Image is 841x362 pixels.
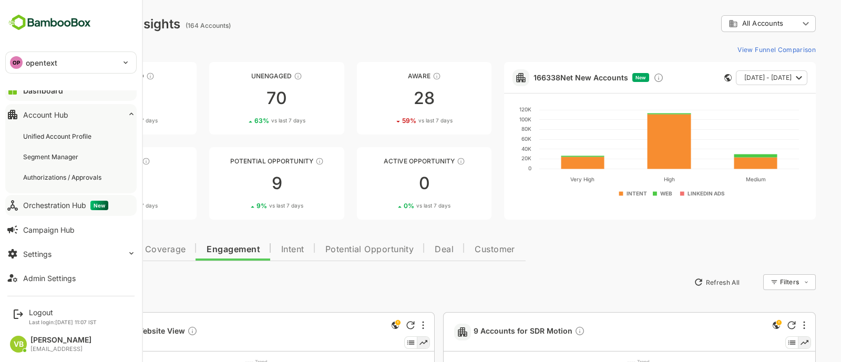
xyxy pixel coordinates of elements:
[705,19,746,27] span: All Accounts
[23,86,63,95] div: Dashboard
[382,117,416,125] span: vs last 7 days
[23,173,104,182] div: Authorizations / Approvals
[491,165,495,171] text: 0
[5,104,137,125] button: Account Hub
[751,321,759,329] div: Refresh
[279,157,287,166] div: These accounts are MQAs and can be passed on to Inside Sales
[320,175,455,192] div: 0
[437,326,552,338] a: 9 Accounts for SDR MotionDescription not present
[398,245,417,254] span: Deal
[172,175,307,192] div: 9
[5,13,94,33] img: BambooboxFullLogoMark.5f36c76dfaba33ec1ec1367b70bb1252.svg
[23,201,108,210] div: Orchestration Hub
[23,274,76,283] div: Admin Settings
[29,319,97,325] p: Last login: [DATE] 11:07 IST
[5,243,137,264] button: Settings
[23,152,80,161] div: Segment Manager
[365,117,416,125] div: 59 %
[483,116,495,122] text: 100K
[652,274,707,291] button: Refresh All
[437,326,548,338] span: 9 Accounts for SDR Motion
[23,250,52,258] div: Settings
[766,321,768,329] div: More
[5,195,137,216] button: Orchestration HubNew
[36,245,149,254] span: Data Quality and Coverage
[30,336,91,345] div: [PERSON_NAME]
[70,117,121,125] div: 35 %
[320,157,455,165] div: Active Opportunity
[534,176,558,183] text: Very High
[485,136,495,142] text: 60K
[25,175,160,192] div: 44
[172,62,307,135] a: UnengagedThese accounts have not shown enough engagement and need nurturing7063%vs last 7 days
[320,62,455,135] a: AwareThese accounts have just entered the buying cycle and need further nurturing2859%vs last 7 days
[6,52,136,73] div: OPopentext
[370,321,378,329] div: Refresh
[172,147,307,220] a: Potential OpportunityThese accounts are MQAs and can be passed on to Inside Sales99%vs last 7 days
[367,202,414,210] div: 0 %
[733,319,746,333] div: This is a global insight. Segment selection is not applicable for this view
[172,90,307,107] div: 70
[25,273,102,292] button: New Insights
[617,73,627,83] div: Discover new ICP-fit accounts showing engagement — via intent surges, anonymous website visits, L...
[742,273,779,292] div: Filters
[538,326,548,338] div: Description not present
[29,308,97,317] div: Logout
[623,190,635,196] text: WEB
[90,201,108,210] span: New
[25,90,160,107] div: 13
[651,190,688,196] text: LINKEDIN ADS
[696,41,779,58] button: View Funnel Comparison
[438,245,478,254] span: Customer
[257,72,265,80] div: These accounts have not shown enough engagement and need nurturing
[352,319,365,333] div: This is a global insight. Segment selection is not applicable for this view
[707,71,755,85] span: [DATE] - [DATE]
[385,321,387,329] div: More
[10,56,23,69] div: OP
[70,202,121,210] div: 38 %
[483,106,495,112] text: 120K
[234,117,269,125] span: vs last 7 days
[5,267,137,288] button: Admin Settings
[688,74,695,81] div: This card does not support filter and segments
[485,155,495,161] text: 20K
[485,146,495,152] text: 40K
[149,22,197,29] ag: (164 Accounts)
[23,110,68,119] div: Account Hub
[320,147,455,220] a: Active OpportunityThese accounts have open opportunities which might be at any of the Sales Stage...
[220,202,266,210] div: 9 %
[87,202,121,210] span: vs last 7 days
[23,132,94,141] div: Unified Account Profile
[485,126,495,132] text: 80K
[25,62,160,135] a: UnreachedThese accounts have not been engaged with for a defined time period1335%vs last 7 days
[23,225,75,234] div: Campaign Hub
[150,326,161,338] div: Description not present
[709,176,729,182] text: Medium
[105,157,114,166] div: These accounts are warm, further nurturing would qualify them to MQAs
[87,117,121,125] span: vs last 7 days
[380,202,414,210] span: vs last 7 days
[5,80,137,101] button: Dashboard
[26,57,57,68] p: opentext
[10,336,27,353] div: VB
[396,72,404,80] div: These accounts have just entered the buying cycle and need further nurturing
[232,202,266,210] span: vs last 7 days
[497,73,591,82] a: 166338Net New Accounts
[627,176,638,183] text: High
[5,219,137,240] button: Campaign Hub
[218,117,269,125] div: 63 %
[244,245,268,254] span: Intent
[599,75,609,80] span: New
[56,326,161,338] span: 2 Accounts Website View
[692,19,762,28] div: All Accounts
[743,278,762,286] div: Filters
[699,70,771,85] button: [DATE] - [DATE]
[56,326,165,338] a: 2 Accounts Website ViewDescription not present
[30,346,91,353] div: [EMAIL_ADDRESS]
[289,245,377,254] span: Potential Opportunity
[25,157,160,165] div: Engaged
[25,147,160,220] a: EngagedThese accounts are warm, further nurturing would qualify them to MQAs4438%vs last 7 days
[25,72,160,80] div: Unreached
[170,245,223,254] span: Engagement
